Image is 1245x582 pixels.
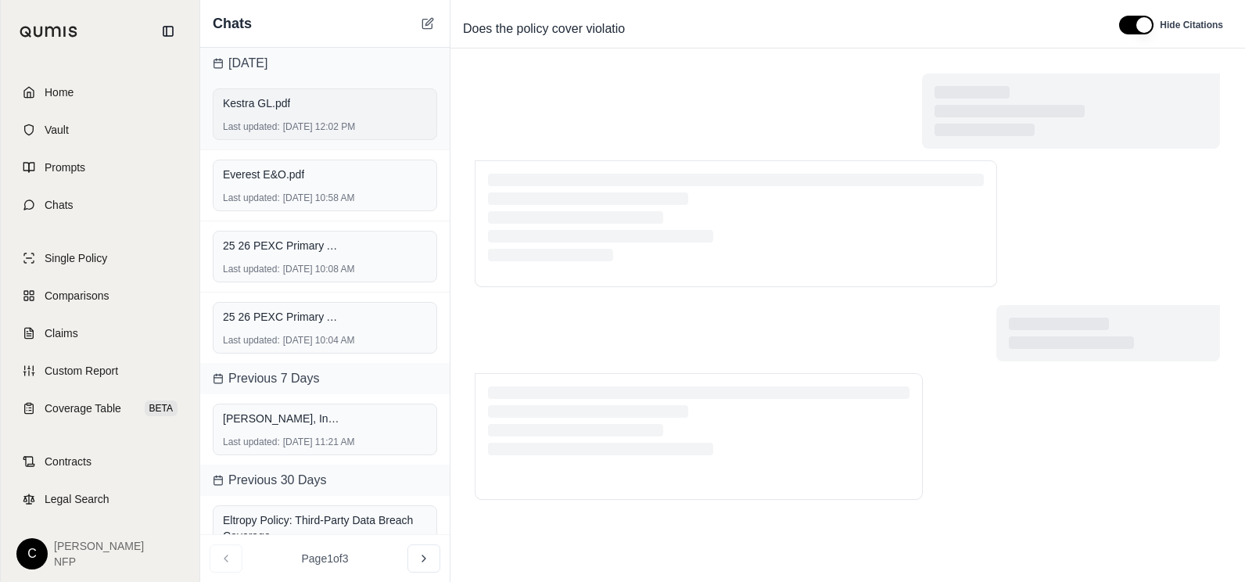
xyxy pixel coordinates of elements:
[457,16,631,41] span: Does the policy cover violatio
[45,401,121,416] span: Coverage Table
[223,263,280,275] span: Last updated:
[457,16,1100,41] div: Edit Title
[223,436,280,448] span: Last updated:
[200,48,450,79] div: [DATE]
[45,197,74,213] span: Chats
[45,363,118,379] span: Custom Report
[223,436,427,448] div: [DATE] 11:21 AM
[10,75,190,110] a: Home
[200,465,450,496] div: Previous 30 Days
[10,482,190,516] a: Legal Search
[45,288,109,304] span: Comparisons
[45,454,91,469] span: Contracts
[45,84,74,100] span: Home
[223,263,427,275] div: [DATE] 10:08 AM
[16,538,48,569] div: C
[213,13,252,34] span: Chats
[156,19,181,44] button: Collapse sidebar
[45,491,109,507] span: Legal Search
[302,551,349,566] span: Page 1 of 3
[45,325,78,341] span: Claims
[223,238,340,253] span: 25 26 PEXC Primary Allianz Policy - Eos Fitness.pdf
[223,309,340,325] span: 25 26 PEXC Primary Allianz Policy - Runoff Endt - Eos Fitness.pdf
[223,120,427,133] div: [DATE] 12:02 PM
[223,411,340,426] span: [PERSON_NAME], Inc - Policy - PLM-CB-SF0EEOKH6-003.pdf
[10,150,190,185] a: Prompts
[1160,19,1223,31] span: Hide Citations
[223,512,427,544] div: Eltropy Policy: Third-Party Data Breach Coverage
[10,444,190,479] a: Contracts
[54,538,144,554] span: [PERSON_NAME]
[45,250,107,266] span: Single Policy
[10,278,190,313] a: Comparisons
[223,334,427,347] div: [DATE] 10:04 AM
[223,95,290,111] span: Kestra GL.pdf
[10,241,190,275] a: Single Policy
[223,334,280,347] span: Last updated:
[10,188,190,222] a: Chats
[223,192,427,204] div: [DATE] 10:58 AM
[20,26,78,38] img: Qumis Logo
[10,391,190,426] a: Coverage TableBETA
[10,354,190,388] a: Custom Report
[200,363,450,394] div: Previous 7 Days
[223,192,280,204] span: Last updated:
[45,122,69,138] span: Vault
[54,554,144,569] span: NFP
[45,160,85,175] span: Prompts
[223,120,280,133] span: Last updated:
[223,167,304,182] span: Everest E&O.pdf
[145,401,178,416] span: BETA
[418,14,437,33] button: New Chat
[10,316,190,350] a: Claims
[10,113,190,147] a: Vault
